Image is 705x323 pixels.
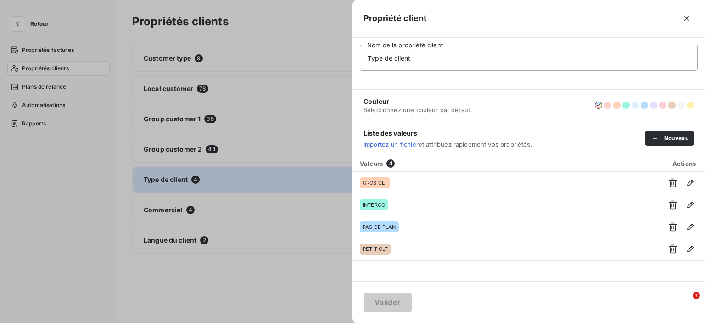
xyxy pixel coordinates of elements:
button: Valider [364,293,412,312]
div: Valeurs [354,159,656,168]
h5: Propriété client [364,12,427,25]
span: GROS CLT [363,180,387,186]
span: PAS DE PLAN [363,224,396,230]
a: Importez un fichier [364,141,419,148]
span: Sélectionnez une couleur par défaut. [364,106,472,113]
span: Couleur [364,97,472,106]
button: Nouveau [645,131,694,146]
span: PETIT CLT [363,246,388,252]
span: Liste des valeurs [364,129,645,138]
input: placeholder [360,45,698,71]
span: 4 [386,159,395,168]
iframe: Intercom live chat [674,292,696,314]
span: et attribuez rapidement vos propriétés. [364,141,645,148]
span: 1 [693,292,700,299]
span: Actions [672,160,696,167]
span: INTERCO [363,202,385,208]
